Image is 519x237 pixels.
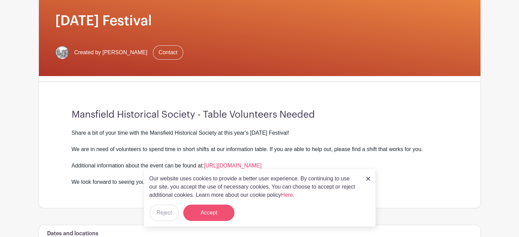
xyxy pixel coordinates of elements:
button: Accept [183,205,234,221]
button: Reject [149,205,179,221]
p: Our website uses cookies to provide a better user experience. By continuing to use our site, you ... [149,175,359,199]
h6: Dates and locations [47,231,98,237]
img: mhs-logo-transparent%20-%20small.png [55,46,69,59]
h3: Mansfield Historical Society - Table Volunteers Needed [72,109,448,121]
div: Share a bit of your time with the Mansfield Historical Society at this year's [DATE] Festival! We... [72,129,448,186]
span: Created by [PERSON_NAME] [74,48,147,57]
a: [URL][DOMAIN_NAME] [204,163,261,168]
img: close_button-5f87c8562297e5c2d7936805f587ecaba9071eb48480494691a3f1689db116b3.svg [366,177,370,181]
a: Here [281,192,293,198]
h1: [DATE] Festival [55,13,464,29]
a: Contact [153,45,183,60]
